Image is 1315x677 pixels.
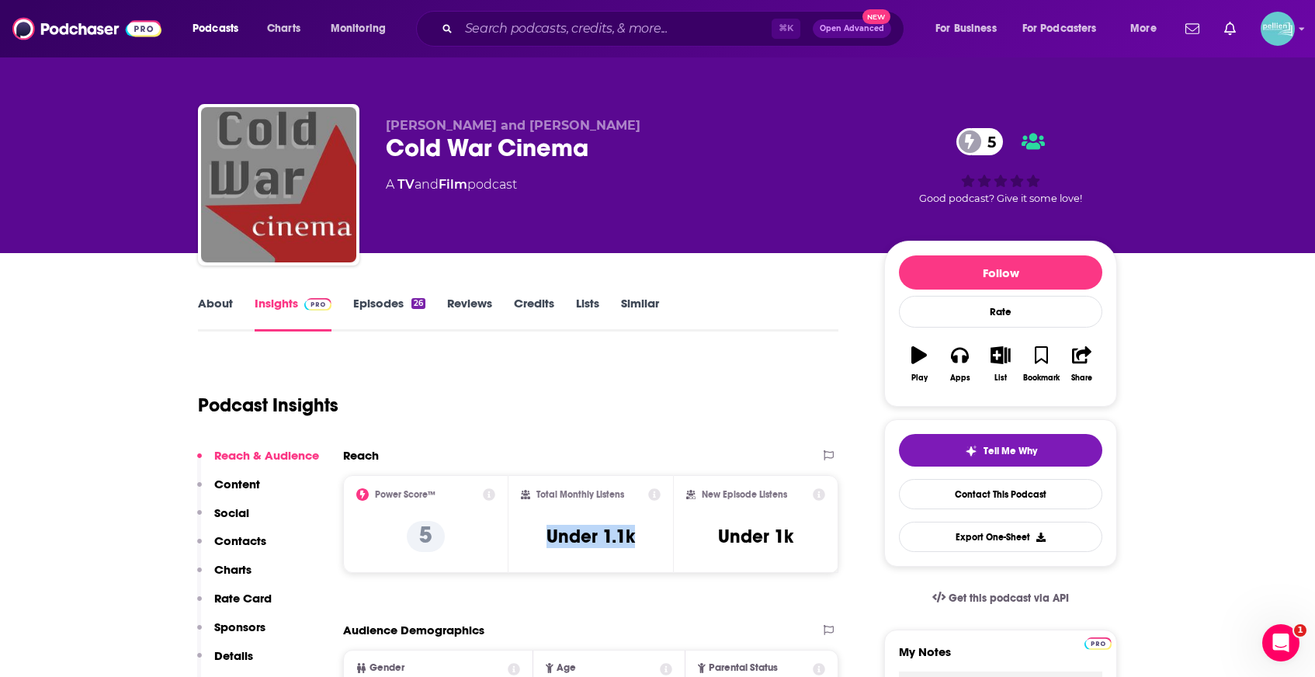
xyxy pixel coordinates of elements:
[214,533,266,548] p: Contacts
[197,648,253,677] button: Details
[197,562,252,591] button: Charts
[536,489,624,500] h2: Total Monthly Listens
[343,448,379,463] h2: Reach
[546,525,635,548] h3: Under 1.1k
[197,477,260,505] button: Content
[1294,624,1306,637] span: 1
[899,255,1102,290] button: Follow
[1071,373,1092,383] div: Share
[884,118,1117,214] div: 5Good podcast? Give it some love!
[375,489,435,500] h2: Power Score™
[1261,12,1295,46] img: User Profile
[370,663,404,673] span: Gender
[12,14,161,43] img: Podchaser - Follow, Share and Rate Podcasts
[343,623,484,637] h2: Audience Demographics
[267,18,300,40] span: Charts
[304,298,331,311] img: Podchaser Pro
[397,177,415,192] a: TV
[557,663,576,673] span: Age
[994,373,1007,383] div: List
[331,18,386,40] span: Monitoring
[459,16,772,41] input: Search podcasts, credits, & more...
[214,477,260,491] p: Content
[621,296,659,332] a: Similar
[386,175,517,194] div: A podcast
[1262,624,1299,661] iframe: Intercom live chat
[197,591,272,620] button: Rate Card
[1022,18,1097,40] span: For Podcasters
[984,445,1037,457] span: Tell Me Why
[956,128,1004,155] a: 5
[214,448,319,463] p: Reach & Audience
[415,177,439,192] span: and
[919,193,1082,204] span: Good podcast? Give it some love!
[702,489,787,500] h2: New Episode Listens
[972,128,1004,155] span: 5
[1084,637,1112,650] img: Podchaser Pro
[899,296,1102,328] div: Rate
[935,18,997,40] span: For Business
[197,533,266,562] button: Contacts
[899,644,1102,672] label: My Notes
[255,296,331,332] a: InsightsPodchaser Pro
[214,620,265,634] p: Sponsors
[411,298,425,309] div: 26
[939,336,980,392] button: Apps
[197,505,249,534] button: Social
[407,521,445,552] p: 5
[214,591,272,606] p: Rate Card
[257,16,310,41] a: Charts
[899,336,939,392] button: Play
[1261,12,1295,46] button: Show profile menu
[772,19,800,39] span: ⌘ K
[447,296,492,332] a: Reviews
[820,25,884,33] span: Open Advanced
[201,107,356,262] img: Cold War Cinema
[1261,12,1295,46] span: Logged in as JessicaPellien
[320,16,406,41] button: open menu
[1179,16,1206,42] a: Show notifications dropdown
[709,663,778,673] span: Parental Status
[214,648,253,663] p: Details
[214,505,249,520] p: Social
[431,11,919,47] div: Search podcasts, credits, & more...
[813,19,891,38] button: Open AdvancedNew
[862,9,890,24] span: New
[718,525,793,548] h3: Under 1k
[925,16,1016,41] button: open menu
[911,373,928,383] div: Play
[353,296,425,332] a: Episodes26
[214,562,252,577] p: Charts
[193,18,238,40] span: Podcasts
[1062,336,1102,392] button: Share
[386,118,640,133] span: [PERSON_NAME] and [PERSON_NAME]
[1021,336,1061,392] button: Bookmark
[197,448,319,477] button: Reach & Audience
[514,296,554,332] a: Credits
[576,296,599,332] a: Lists
[1012,16,1119,41] button: open menu
[899,434,1102,467] button: tell me why sparkleTell Me Why
[439,177,467,192] a: Film
[182,16,258,41] button: open menu
[197,620,265,648] button: Sponsors
[920,579,1081,617] a: Get this podcast via API
[899,479,1102,509] a: Contact This Podcast
[899,522,1102,552] button: Export One-Sheet
[1130,18,1157,40] span: More
[950,373,970,383] div: Apps
[965,445,977,457] img: tell me why sparkle
[1119,16,1176,41] button: open menu
[198,394,338,417] h1: Podcast Insights
[1218,16,1242,42] a: Show notifications dropdown
[198,296,233,332] a: About
[1023,373,1060,383] div: Bookmark
[949,592,1069,605] span: Get this podcast via API
[1084,635,1112,650] a: Pro website
[980,336,1021,392] button: List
